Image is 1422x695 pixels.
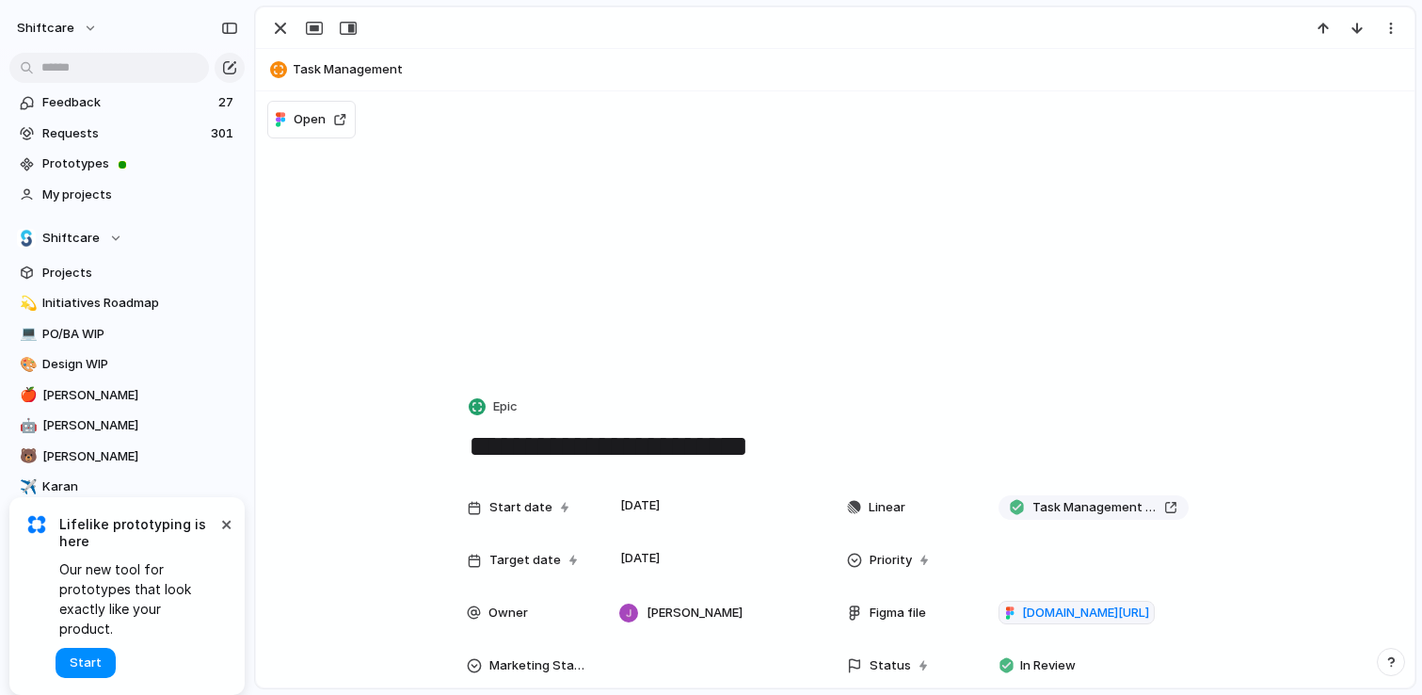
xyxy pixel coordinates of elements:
[42,229,100,248] span: Shiftcare
[870,656,911,675] span: Status
[264,55,1406,85] button: Task Management
[488,604,528,622] span: Owner
[42,447,238,466] span: [PERSON_NAME]
[218,93,237,112] span: 27
[42,386,238,405] span: [PERSON_NAME]
[42,355,238,374] span: Design WIP
[9,412,245,440] a: 🤖[PERSON_NAME]
[211,124,237,143] span: 301
[465,394,523,421] button: Epic
[42,93,213,112] span: Feedback
[870,604,926,622] span: Figma file
[17,355,36,374] button: 🎨
[20,323,33,345] div: 💻
[1032,498,1157,517] span: Task Management phase 1
[9,120,245,148] a: Requests301
[9,381,245,410] a: 🍎[PERSON_NAME]
[489,656,587,675] span: Marketing Status
[647,604,743,622] span: [PERSON_NAME]
[9,150,245,178] a: Prototypes
[17,325,36,344] button: 💻
[999,495,1189,520] a: Task Management phase 1
[267,101,356,138] button: Open
[42,416,238,435] span: [PERSON_NAME]
[17,294,36,313] button: 💫
[293,60,1406,79] span: Task Management
[9,289,245,317] a: 💫Initiatives Roadmap
[70,654,102,672] span: Start
[1022,604,1149,622] span: [DOMAIN_NAME][URL]
[9,181,245,209] a: My projects
[869,498,905,517] span: Linear
[489,551,561,570] span: Target date
[9,473,245,501] a: ✈️Karan
[615,494,665,517] span: [DATE]
[20,354,33,376] div: 🎨
[17,477,36,496] button: ✈️
[9,89,245,117] a: Feedback27
[42,154,238,173] span: Prototypes
[9,259,245,287] a: Projects
[42,186,238,204] span: My projects
[59,516,216,550] span: Lifelike prototyping is here
[9,443,245,471] a: 🐻[PERSON_NAME]
[42,477,238,496] span: Karan
[42,124,205,143] span: Requests
[999,601,1155,625] a: [DOMAIN_NAME][URL]
[20,477,33,498] div: ✈️
[42,294,238,313] span: Initiatives Roadmap
[20,384,33,406] div: 🍎
[9,320,245,348] a: 💻PO/BA WIP
[1020,656,1076,675] span: In Review
[8,13,107,43] button: shiftcare
[17,386,36,405] button: 🍎
[59,559,216,638] span: Our new tool for prototypes that look exactly like your product.
[20,445,33,467] div: 🐻
[42,264,238,283] span: Projects
[20,293,33,315] div: 💫
[870,551,912,570] span: Priority
[215,512,237,535] button: Dismiss
[17,416,36,435] button: 🤖
[493,397,518,416] span: Epic
[9,350,245,379] a: 🎨Design WIP
[56,648,116,678] button: Start
[9,224,245,252] button: Shiftcare
[17,447,36,466] button: 🐻
[17,19,74,38] span: shiftcare
[615,547,665,570] span: [DATE]
[42,325,238,344] span: PO/BA WIP
[20,415,33,437] div: 🤖
[489,498,552,517] span: Start date
[294,110,326,129] span: Open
